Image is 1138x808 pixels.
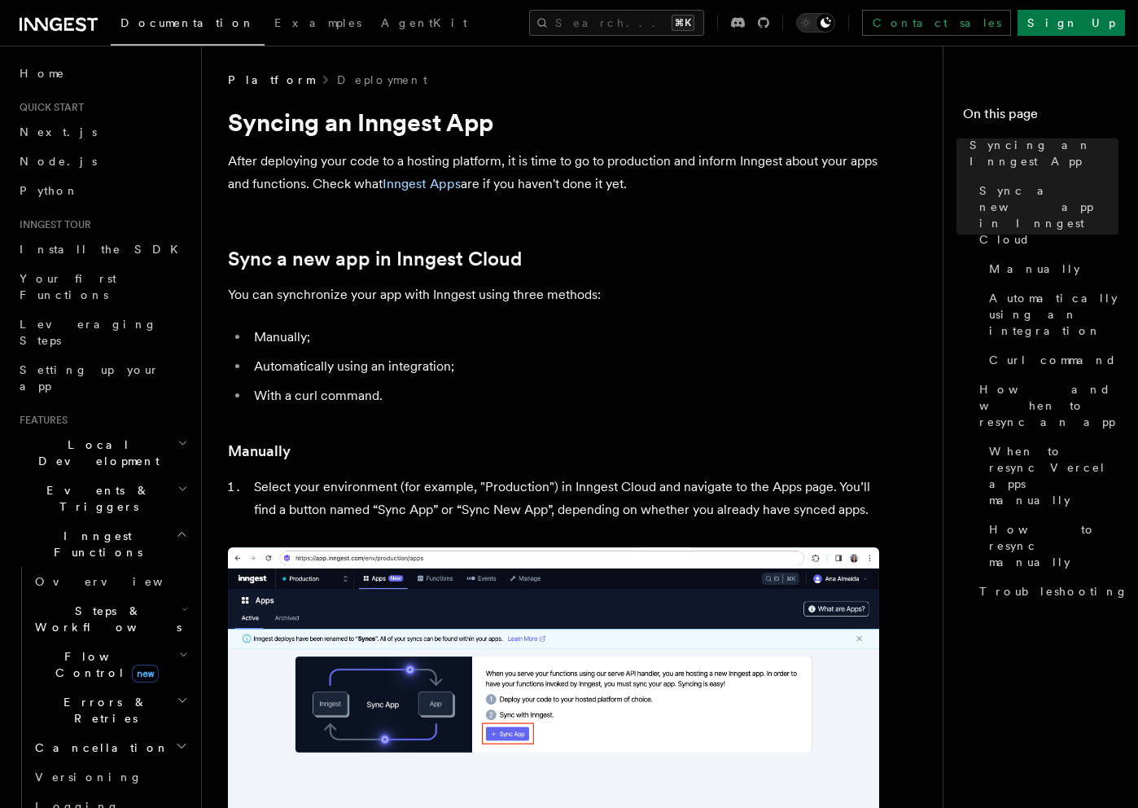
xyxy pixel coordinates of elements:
a: Inngest Apps [383,176,461,191]
a: Troubleshooting [973,577,1118,606]
span: Inngest tour [13,218,91,231]
span: How and when to resync an app [979,381,1118,430]
span: Documentation [120,16,255,29]
span: Examples [274,16,361,29]
li: Manually; [249,326,879,349]
span: Node.js [20,155,97,168]
a: Deployment [337,72,427,88]
a: Sync a new app in Inngest Cloud [228,248,522,270]
span: Troubleshooting [979,583,1128,599]
span: Python [20,184,79,197]
span: Home [20,65,65,81]
a: Node.js [13,147,191,176]
a: Manually [983,254,1118,283]
li: With a curl command. [249,384,879,407]
span: How to resync manually [989,521,1118,570]
button: Flow Controlnew [28,642,191,687]
button: Toggle dark mode [796,13,835,33]
a: Overview [28,567,191,596]
a: Automatically using an integration [983,283,1118,345]
span: new [132,665,159,683]
span: When to resync Vercel apps manually [989,443,1118,508]
button: Inngest Functions [13,521,191,567]
a: When to resync Vercel apps manually [983,437,1118,515]
a: Examples [265,5,371,44]
button: Steps & Workflows [28,596,191,642]
span: Setting up your app [20,363,160,393]
a: Your first Functions [13,264,191,310]
a: Syncing an Inngest App [963,130,1118,176]
li: Automatically using an integration; [249,355,879,378]
button: Cancellation [28,733,191,762]
a: Setting up your app [13,355,191,401]
span: Platform [228,72,314,88]
span: Curl command [989,352,1117,368]
span: AgentKit [381,16,467,29]
span: Automatically using an integration [989,290,1118,339]
a: How and when to resync an app [973,375,1118,437]
a: Sign Up [1018,10,1125,36]
li: Select your environment (for example, "Production") in Inngest Cloud and navigate to the Apps pag... [249,476,879,521]
a: Versioning [28,762,191,792]
kbd: ⌘K [672,15,694,31]
h1: Syncing an Inngest App [228,108,879,137]
a: How to resync manually [983,515,1118,577]
span: Overview [35,575,203,588]
a: Manually [228,440,291,463]
button: Search...⌘K [529,10,704,36]
span: Quick start [13,101,84,114]
span: Syncing an Inngest App [969,137,1118,169]
a: Contact sales [862,10,1011,36]
button: Errors & Retries [28,687,191,733]
span: Flow Control [28,648,179,681]
span: Steps & Workflows [28,603,182,635]
span: Manually [989,261,1080,277]
a: Documentation [111,5,265,46]
a: Install the SDK [13,235,191,264]
h4: On this page [963,104,1118,130]
span: Sync a new app in Inngest Cloud [979,182,1118,248]
span: Next.js [20,125,97,138]
span: Install the SDK [20,243,188,256]
span: Leveraging Steps [20,318,157,347]
a: Leveraging Steps [13,310,191,355]
button: Events & Triggers [13,476,191,521]
a: Python [13,176,191,205]
a: AgentKit [371,5,477,44]
span: Cancellation [28,740,169,756]
p: After deploying your code to a hosting platform, it is time to go to production and inform Innges... [228,150,879,195]
span: Your first Functions [20,272,116,301]
span: Errors & Retries [28,694,177,727]
a: Next.js [13,117,191,147]
span: Features [13,414,68,427]
p: You can synchronize your app with Inngest using three methods: [228,283,879,306]
span: Inngest Functions [13,528,176,560]
span: Versioning [35,771,142,784]
span: Events & Triggers [13,482,177,515]
span: Local Development [13,437,177,469]
a: Sync a new app in Inngest Cloud [973,176,1118,254]
a: Home [13,59,191,88]
button: Local Development [13,430,191,476]
a: Curl command [983,345,1118,375]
